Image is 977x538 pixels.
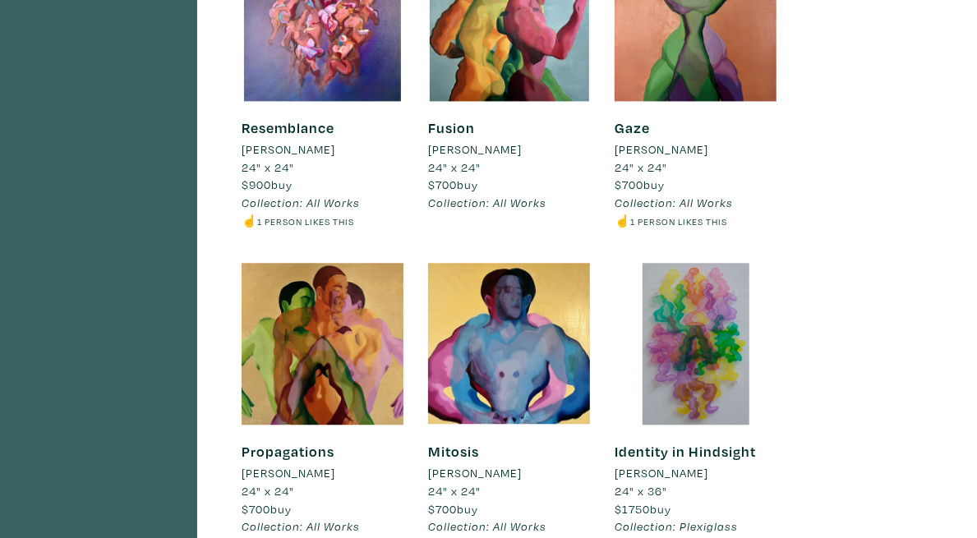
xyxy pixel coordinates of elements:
li: [PERSON_NAME] [428,140,522,159]
li: ☝️ [615,212,777,230]
em: Collection: All Works [428,518,546,534]
a: [PERSON_NAME] [242,140,403,159]
span: 24" x 24" [615,159,667,175]
em: Collection: All Works [428,195,546,210]
em: Collection: All Works [242,518,360,534]
small: 1 person likes this [257,215,354,228]
span: $700 [428,177,457,192]
li: [PERSON_NAME] [242,464,335,482]
span: 24" x 24" [428,483,481,499]
a: Resemblance [242,118,334,137]
a: Gaze [615,118,650,137]
a: [PERSON_NAME] [428,140,590,159]
span: buy [615,501,671,517]
li: [PERSON_NAME] [615,464,708,482]
small: 1 person likes this [630,215,727,228]
span: $900 [242,177,271,192]
span: buy [615,177,665,192]
a: [PERSON_NAME] [242,464,403,482]
span: 24" x 24" [428,159,481,175]
span: buy [428,177,478,192]
span: $700 [428,501,457,517]
span: buy [428,501,478,517]
em: Collection: Plexiglass [615,518,738,534]
li: [PERSON_NAME] [428,464,522,482]
span: $1750 [615,501,650,517]
a: Propagations [242,442,334,461]
a: Fusion [428,118,475,137]
span: buy [242,501,292,517]
li: [PERSON_NAME] [242,140,335,159]
span: 24" x 24" [242,483,294,499]
em: Collection: All Works [615,195,733,210]
li: ☝️ [242,212,403,230]
a: Mitosis [428,442,479,461]
span: $700 [242,501,270,517]
span: $700 [615,177,643,192]
span: 24" x 36" [615,483,667,499]
em: Collection: All Works [242,195,360,210]
a: [PERSON_NAME] [615,140,777,159]
a: [PERSON_NAME] [428,464,590,482]
a: [PERSON_NAME] [615,464,777,482]
li: [PERSON_NAME] [615,140,708,159]
span: 24" x 24" [242,159,294,175]
span: buy [242,177,293,192]
a: Identity in Hindsight [615,442,756,461]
